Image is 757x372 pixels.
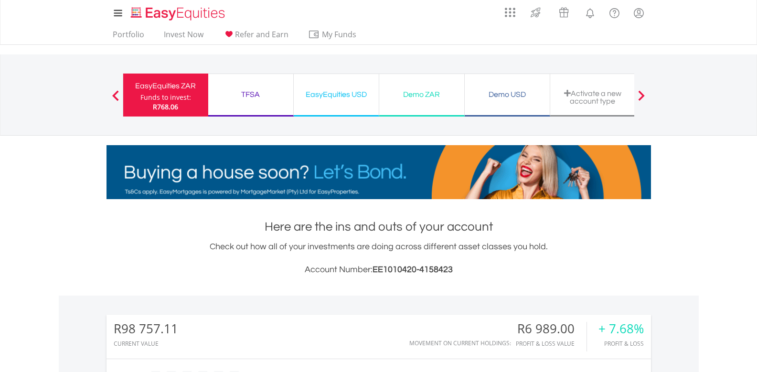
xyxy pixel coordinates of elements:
[550,2,578,20] a: Vouchers
[598,322,644,336] div: + 7.68%
[109,30,148,44] a: Portfolio
[373,265,453,274] span: EE1010420-4158423
[499,2,522,18] a: AppsGrid
[516,322,586,336] div: R6 989.00
[598,340,644,347] div: Profit & Loss
[153,102,178,111] span: R768.06
[214,88,288,101] div: TFSA
[107,145,651,199] img: EasyMortage Promotion Banner
[602,2,627,21] a: FAQ's and Support
[556,5,572,20] img: vouchers-v2.svg
[385,88,458,101] div: Demo ZAR
[528,5,544,20] img: thrive-v2.svg
[107,240,651,276] div: Check out how all of your investments are doing across different asset classes you hold.
[470,88,544,101] div: Demo USD
[299,88,373,101] div: EasyEquities USD
[160,30,207,44] a: Invest Now
[129,6,229,21] img: EasyEquities_Logo.png
[516,340,586,347] div: Profit & Loss Value
[129,79,203,93] div: EasyEquities ZAR
[114,322,178,336] div: R98 757.11
[127,2,229,21] a: Home page
[556,89,629,105] div: Activate a new account type
[140,93,191,102] div: Funds to invest:
[114,340,178,347] div: CURRENT VALUE
[308,28,371,41] span: My Funds
[627,2,651,23] a: My Profile
[219,30,292,44] a: Refer and Earn
[107,218,651,235] h1: Here are the ins and outs of your account
[505,7,515,18] img: grid-menu-icon.svg
[578,2,602,21] a: Notifications
[409,340,511,346] div: Movement on Current Holdings:
[235,29,288,40] span: Refer and Earn
[107,263,651,276] h3: Account Number:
